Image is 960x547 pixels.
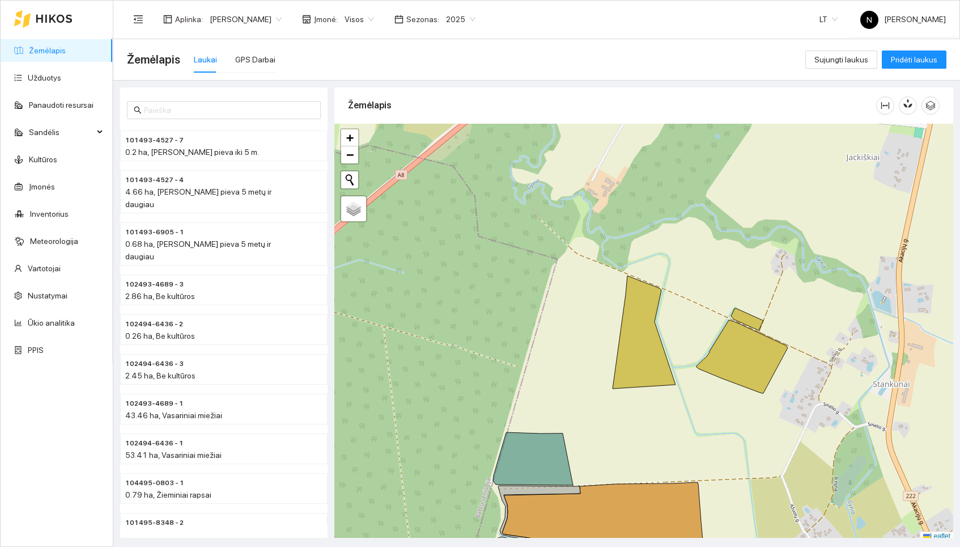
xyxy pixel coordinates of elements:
[125,359,184,369] span: 102494-6436 - 3
[133,14,143,24] span: menu-fold
[314,13,338,26] span: Įmonė :
[144,104,314,116] input: Paieška
[341,146,358,163] a: Zoom out
[125,438,184,449] span: 102494-6436 - 1
[125,319,183,330] span: 102494-6436 - 2
[877,101,894,110] span: column-width
[29,155,57,164] a: Kultūros
[876,96,894,115] button: column-width
[125,371,196,380] span: 2.45 ha, Be kultūros
[125,451,222,460] span: 53.41 ha, Vasariniai miežiai
[341,171,358,188] button: Initiate a new search
[210,11,282,28] span: Nikolajus Dubnikovas
[125,227,184,238] span: 101493-6905 - 1
[125,398,184,409] span: 102493-4689 - 1
[29,121,94,144] span: Sandėlis
[302,15,311,24] span: shop
[394,15,403,24] span: calendar
[341,196,366,221] a: Layers
[345,11,374,28] span: Visos
[28,291,67,300] a: Nustatymai
[134,106,142,114] span: search
[446,11,475,28] span: 2025
[866,11,872,29] span: N
[406,13,439,26] span: Sezonas :
[163,15,172,24] span: layout
[882,55,946,64] a: Pridėti laukus
[125,148,259,157] span: 0.2 ha, [PERSON_NAME] pieva iki 5 m.
[346,131,354,145] span: +
[805,55,877,64] a: Sujungti laukus
[125,239,271,261] span: 0.68 ha, [PERSON_NAME] pieva 5 metų ir daugiau
[125,187,271,209] span: 4.66 ha, [PERSON_NAME] pieva 5 metų ir daugiau
[125,478,184,489] span: 104495-0803 - 1
[891,53,937,66] span: Pridėti laukus
[125,331,195,340] span: 0.26 ha, Be kultūros
[28,346,44,355] a: PPIS
[29,100,94,110] a: Panaudoti resursai
[125,490,211,499] span: 0.79 ha, Žieminiai rapsai
[29,182,55,191] a: Įmonės
[125,517,184,528] span: 101495-8348 - 2
[28,264,61,273] a: Vartotojai
[348,89,876,121] div: Žemėlapis
[30,237,78,246] a: Meteorologija
[127,8,150,31] button: menu-fold
[346,148,354,162] span: −
[125,175,184,186] span: 101493-4527 - 4
[125,411,222,420] span: 43.46 ha, Vasariniai miežiai
[819,11,838,28] span: LT
[860,15,946,24] span: [PERSON_NAME]
[235,53,275,66] div: GPS Darbai
[125,292,195,301] span: 2.86 ha, Be kultūros
[805,51,877,69] button: Sujungti laukus
[127,51,180,69] span: Žemėlapis
[125,279,184,290] span: 102493-4689 - 3
[923,532,950,540] a: Leaflet
[125,135,184,146] span: 101493-4527 - 7
[28,318,75,327] a: Ūkio analitika
[29,46,66,55] a: Žemėlapis
[194,53,217,66] div: Laukai
[28,73,61,82] a: Užduotys
[341,129,358,146] a: Zoom in
[814,53,868,66] span: Sujungti laukus
[882,51,946,69] button: Pridėti laukus
[30,209,69,218] a: Inventorius
[175,13,203,26] span: Aplinka :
